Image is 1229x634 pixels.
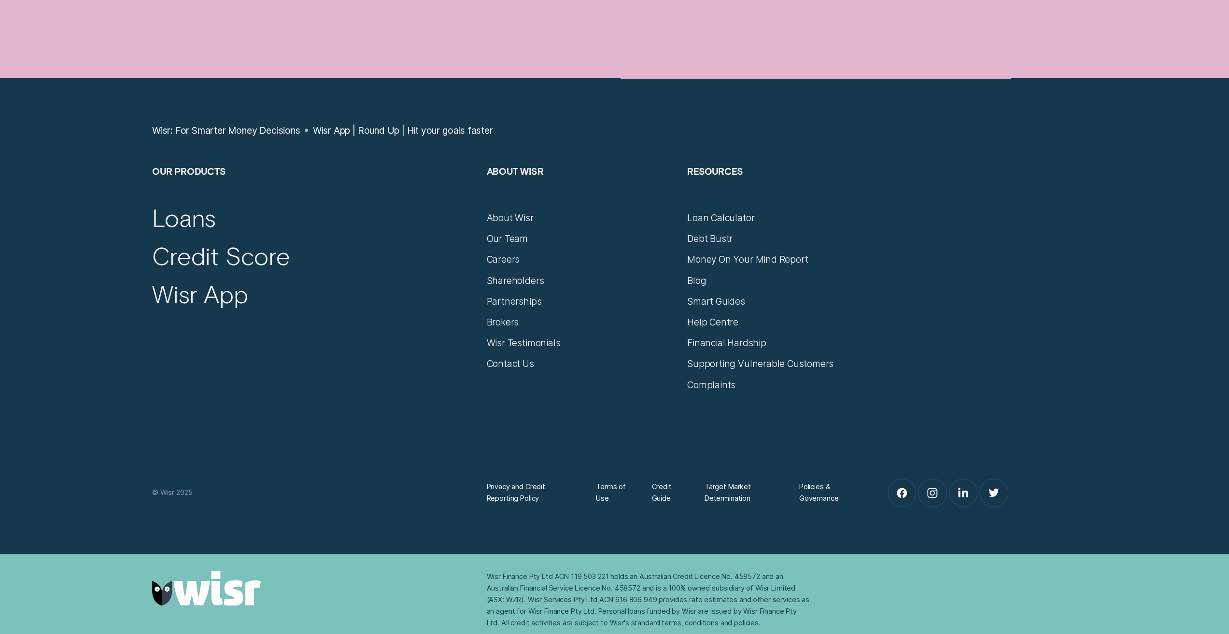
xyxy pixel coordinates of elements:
a: Terms of Use [596,481,631,504]
a: Debt Bustr [687,233,733,244]
a: Money On Your Mind Report [687,254,808,265]
a: Instagram [918,479,946,507]
a: Financial Hardship [687,337,766,349]
a: LinkedIn [949,479,977,507]
a: Wisr Testimonials [486,337,560,349]
a: Loans [152,202,216,232]
a: Contact Us [486,358,534,369]
a: Policies & Governance [799,481,856,504]
a: Credit Guide [651,481,683,504]
a: Credit Score [152,240,290,270]
a: Help Centre [687,316,738,328]
a: Blog [687,275,706,286]
h2: Our Products [152,165,475,212]
a: About Wisr [486,212,533,224]
a: Twitter [980,479,1008,507]
a: Loan Calculator [687,212,754,224]
img: Wisr [152,571,261,606]
a: Target Market Determination [705,481,778,504]
a: Careers [486,254,520,265]
h2: About Wisr [486,165,676,212]
a: Shareholders [486,275,544,286]
a: Partnerships [486,296,541,307]
a: Facebook [888,479,916,507]
a: Smart Guides [687,296,745,307]
a: Brokers [486,316,519,328]
a: Wisr App | Round Up | Hit your goals faster [313,125,493,136]
a: Wisr App [152,279,248,309]
a: Our Team [486,233,527,244]
div: © Wisr 2025 [146,487,481,498]
a: Wisr: For Smarter Money Decisions [152,125,300,136]
a: Complaints [687,379,735,391]
h2: Resources [687,165,876,212]
a: Privacy and Credit Reporting Policy [486,481,575,504]
a: Supporting Vulnerable Customers [687,358,833,369]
